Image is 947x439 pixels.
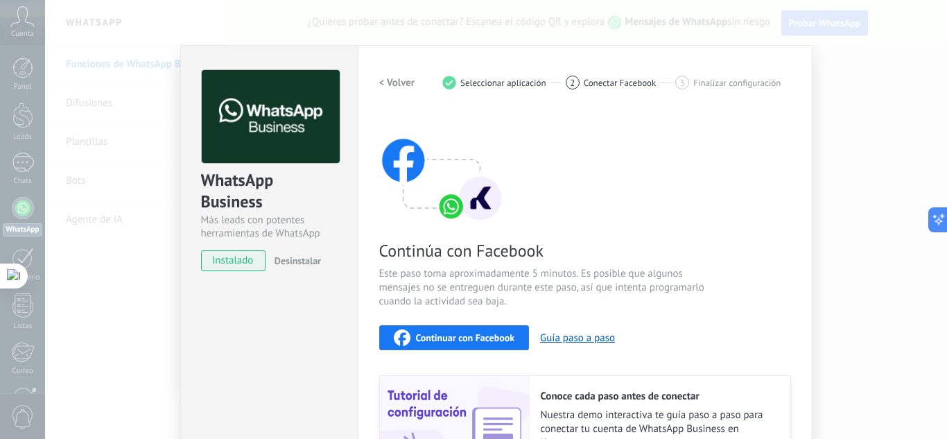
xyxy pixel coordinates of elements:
h2: Conoce cada paso antes de conectar [541,390,776,403]
button: < Volver [379,70,415,95]
button: Guía paso a paso [540,332,615,345]
span: Seleccionar aplicación [460,78,546,88]
h2: < Volver [379,76,415,89]
span: 3 [680,77,685,89]
span: Conectar Facebook [584,78,657,88]
span: Este paso toma aproximadamente 5 minutos. Es posible que algunos mensajes no se entreguen durante... [379,267,709,309]
span: 2 [570,77,575,89]
span: Desinstalar [275,255,321,267]
button: Desinstalar [269,250,321,271]
span: Finalizar configuración [693,78,781,88]
span: Continuar con Facebook [416,333,515,343]
span: instalado [202,250,265,271]
span: Continúa con Facebook [379,240,709,261]
div: Más leads con potentes herramientas de WhatsApp [201,214,338,240]
button: Continuar con Facebook [379,325,530,350]
img: logo_main.png [202,70,340,164]
div: WhatsApp Business [201,169,338,214]
img: connect with facebook [379,112,504,223]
